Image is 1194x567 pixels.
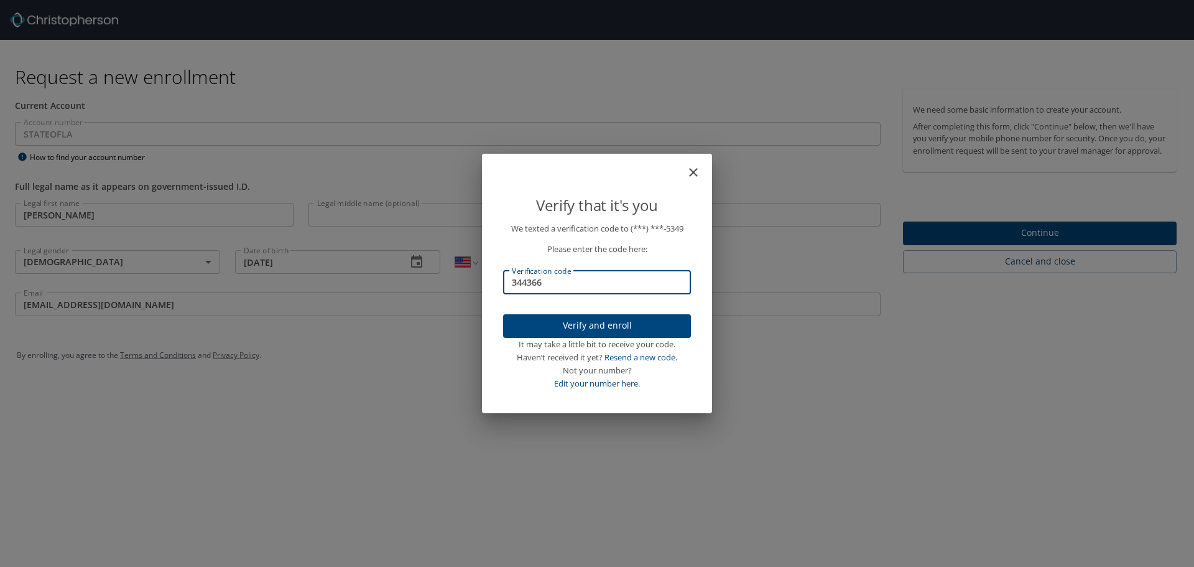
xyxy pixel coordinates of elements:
p: Please enter the code here: [503,243,691,256]
span: Verify and enroll [513,318,681,334]
p: We texted a verification code to (***) ***- 5349 [503,222,691,235]
p: Verify that it's you [503,194,691,217]
a: Edit your number here. [554,378,640,389]
a: Resend a new code. [604,352,677,363]
div: Not your number? [503,364,691,377]
button: close [692,159,707,174]
div: Haven’t received it yet? [503,351,691,364]
div: It may take a little bit to receive your code. [503,338,691,351]
button: Verify and enroll [503,314,691,339]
